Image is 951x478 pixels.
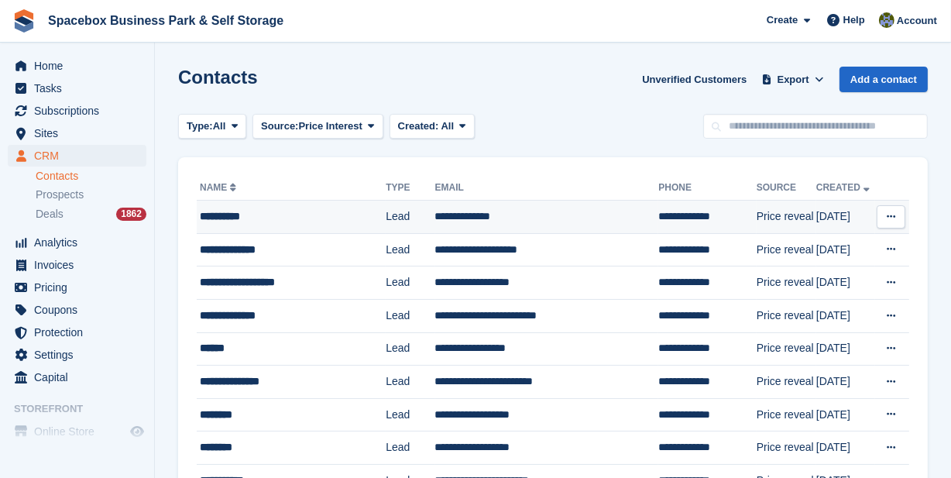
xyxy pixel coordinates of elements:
a: menu [8,421,146,442]
span: Help [843,12,865,28]
td: Lead [386,267,434,300]
a: Created [816,182,873,193]
td: Price reveal [757,332,816,366]
a: Prospects [36,187,146,203]
span: Online Store [34,421,127,442]
span: Pricing [34,277,127,298]
td: Lead [386,366,434,399]
a: menu [8,344,146,366]
th: Source [757,176,816,201]
span: Coupons [34,299,127,321]
img: stora-icon-8386f47178a22dfd0bd8f6a31ec36ba5ce8667c1dd55bd0f319d3a0aa187defe.svg [12,9,36,33]
td: Lead [386,233,434,267]
span: Export [778,72,809,88]
a: Deals 1862 [36,206,146,222]
a: menu [8,322,146,343]
a: Unverified Customers [636,67,753,92]
td: Price reveal [757,432,816,465]
span: Type: [187,119,213,134]
span: Created: [398,120,439,132]
span: Account [897,13,937,29]
td: Lead [386,432,434,465]
span: Price Interest [299,119,362,134]
button: Source: Price Interest [252,114,383,139]
span: Protection [34,322,127,343]
td: Lead [386,398,434,432]
span: All [441,120,455,132]
span: All [213,119,226,134]
td: Price reveal [757,299,816,332]
span: Source: [261,119,298,134]
a: menu [8,366,146,388]
a: menu [8,55,146,77]
a: menu [8,122,146,144]
td: Lead [386,332,434,366]
a: Contacts [36,169,146,184]
button: Export [759,67,827,92]
span: CRM [34,145,127,167]
td: [DATE] [816,398,875,432]
span: Create [767,12,798,28]
td: [DATE] [816,332,875,366]
th: Phone [658,176,756,201]
span: Home [34,55,127,77]
a: Name [200,182,239,193]
span: Tasks [34,77,127,99]
a: Preview store [128,422,146,441]
h1: Contacts [178,67,258,88]
td: Lead [386,299,434,332]
a: Spacebox Business Park & Self Storage [42,8,290,33]
a: menu [8,145,146,167]
a: menu [8,277,146,298]
span: Sites [34,122,127,144]
a: menu [8,77,146,99]
a: menu [8,299,146,321]
div: 1862 [116,208,146,221]
span: Invoices [34,254,127,276]
span: Capital [34,366,127,388]
td: [DATE] [816,201,875,234]
a: menu [8,100,146,122]
td: Lead [386,201,434,234]
a: Add a contact [839,67,928,92]
td: Price reveal [757,233,816,267]
button: Type: All [178,114,246,139]
td: [DATE] [816,267,875,300]
span: Subscriptions [34,100,127,122]
span: Analytics [34,232,127,253]
td: Price reveal [757,366,816,399]
td: [DATE] [816,432,875,465]
td: [DATE] [816,366,875,399]
button: Created: All [390,114,475,139]
th: Email [435,176,659,201]
span: Deals [36,207,64,222]
span: Storefront [14,401,154,417]
td: Price reveal [757,267,816,300]
span: Prospects [36,187,84,202]
a: menu [8,254,146,276]
img: sahil [879,12,894,28]
td: [DATE] [816,233,875,267]
th: Type [386,176,434,201]
td: Price reveal [757,398,816,432]
td: [DATE] [816,299,875,332]
a: menu [8,232,146,253]
td: Price reveal [757,201,816,234]
span: Settings [34,344,127,366]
